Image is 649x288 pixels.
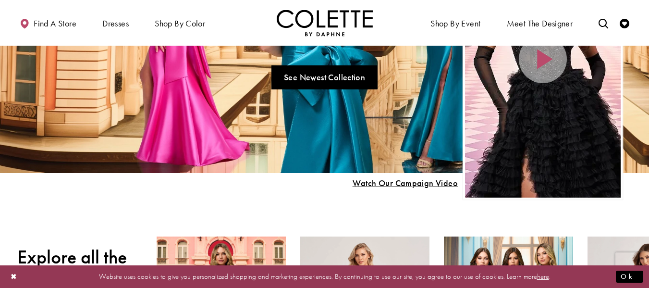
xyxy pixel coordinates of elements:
[428,10,483,36] span: Shop By Event
[504,10,576,36] a: Meet the designer
[352,178,458,188] span: Play Slide #15 Video
[100,10,131,36] span: Dresses
[271,65,378,89] a: See Newest Collection A Chique Escape All New Styles For Spring 2025
[507,19,573,28] span: Meet the designer
[596,10,611,36] a: Toggle search
[17,10,79,36] a: Find a store
[430,19,480,28] span: Shop By Event
[277,10,373,36] img: Colette by Daphne
[537,272,549,281] a: here
[617,10,632,36] a: Check Wishlist
[34,19,76,28] span: Find a store
[186,62,463,93] ul: Slider Links
[616,271,643,283] button: Submit Dialog
[152,10,208,36] span: Shop by color
[155,19,205,28] span: Shop by color
[69,270,580,283] p: Website uses cookies to give you personalized shopping and marketing experiences. By continuing t...
[102,19,129,28] span: Dresses
[6,268,22,285] button: Close Dialog
[277,10,373,36] a: Visit Home Page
